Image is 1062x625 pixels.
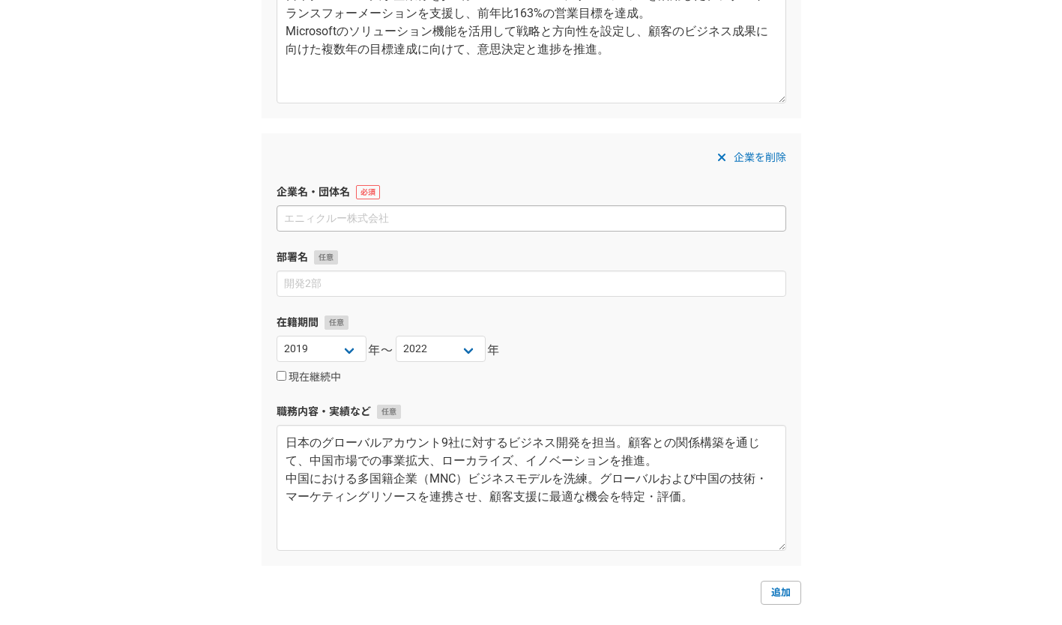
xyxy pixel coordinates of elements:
[487,342,501,360] span: 年
[277,184,786,200] label: 企業名・団体名
[734,148,786,166] span: 企業を削除
[761,581,801,605] a: 追加
[277,404,786,420] label: 職務内容・実績など
[368,342,394,360] span: 年〜
[277,271,786,297] input: 開発2部
[277,315,786,330] label: 在籍期間
[277,371,286,381] input: 現在継続中
[277,205,786,232] input: エニィクルー株式会社
[277,371,341,384] label: 現在継続中
[277,250,786,265] label: 部署名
